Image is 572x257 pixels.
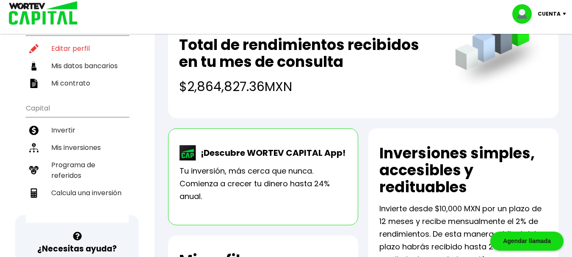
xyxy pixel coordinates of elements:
img: calculadora-icon.17d418c4.svg [29,188,39,198]
a: Mi contrato [26,75,129,92]
h3: ¿Necesitas ayuda? [37,243,117,255]
a: Invertir [26,122,129,139]
img: recomiendanos-icon.9b8e9327.svg [29,166,39,175]
a: Mis datos bancarios [26,57,129,75]
a: Mis inversiones [26,139,129,156]
img: invertir-icon.b3b967d7.svg [29,126,39,135]
h2: Total de rendimientos recibidos en tu mes de consulta [179,36,438,70]
p: ¡Descubre WORTEV CAPITAL App! [196,146,345,159]
h2: Inversiones simples, accesibles y redituables [379,145,547,196]
img: icon-down [561,13,572,15]
div: Agendar llamada [490,232,564,251]
img: wortev-capital-app-icon [180,145,196,160]
a: Editar perfil [26,40,129,57]
h4: $2,864,827.36 MXN [179,77,438,96]
img: editar-icon.952d3147.svg [29,44,39,53]
p: Tu inversión, más cerca que nunca. Comienza a crecer tu dinero hasta 24% anual. [180,165,347,203]
ul: Perfil [26,17,129,92]
ul: Capital [26,99,129,223]
img: datos-icon.10cf9172.svg [29,61,39,71]
img: inversiones-icon.6695dc30.svg [29,143,39,152]
p: Cuenta [538,8,561,20]
img: contrato-icon.f2db500c.svg [29,79,39,88]
img: profile-image [512,4,538,24]
a: Calcula una inversión [26,184,129,202]
a: Programa de referidos [26,156,129,184]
